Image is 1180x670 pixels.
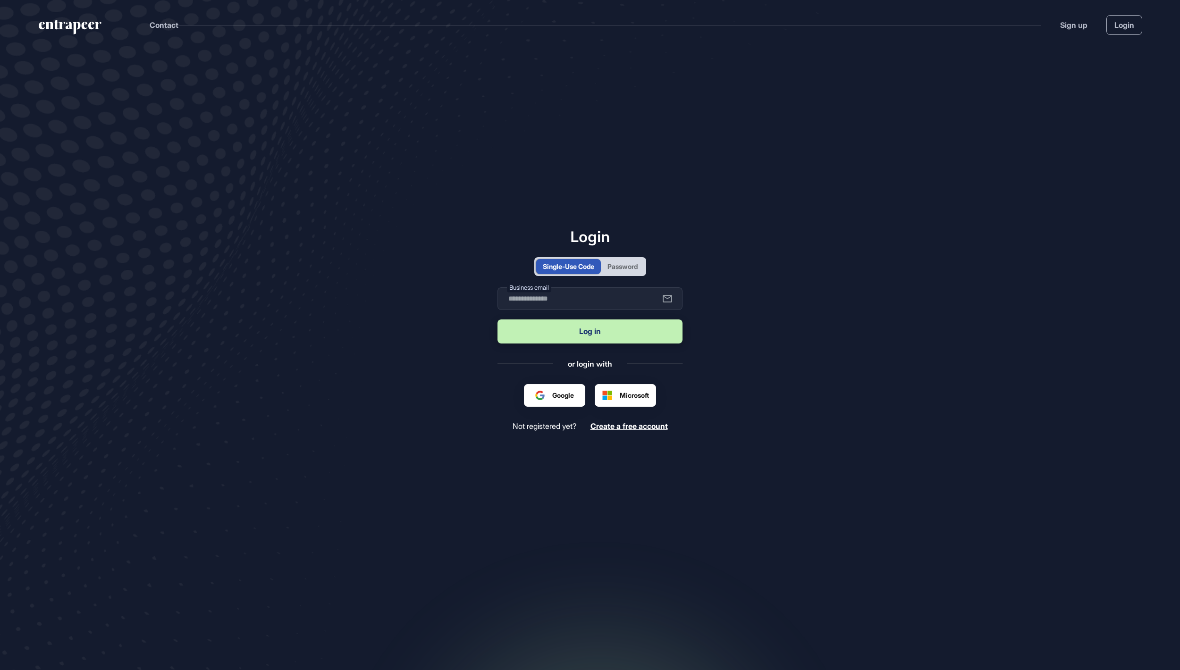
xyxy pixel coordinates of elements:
[1060,19,1087,31] a: Sign up
[507,282,551,292] label: Business email
[568,359,612,369] div: or login with
[497,319,683,343] button: Log in
[150,19,178,31] button: Contact
[1106,15,1142,35] a: Login
[543,261,594,271] div: Single-Use Code
[513,422,576,431] span: Not registered yet?
[607,261,638,271] div: Password
[497,227,683,245] h1: Login
[590,422,668,431] a: Create a free account
[38,20,102,38] a: entrapeer-logo
[620,390,649,400] span: Microsoft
